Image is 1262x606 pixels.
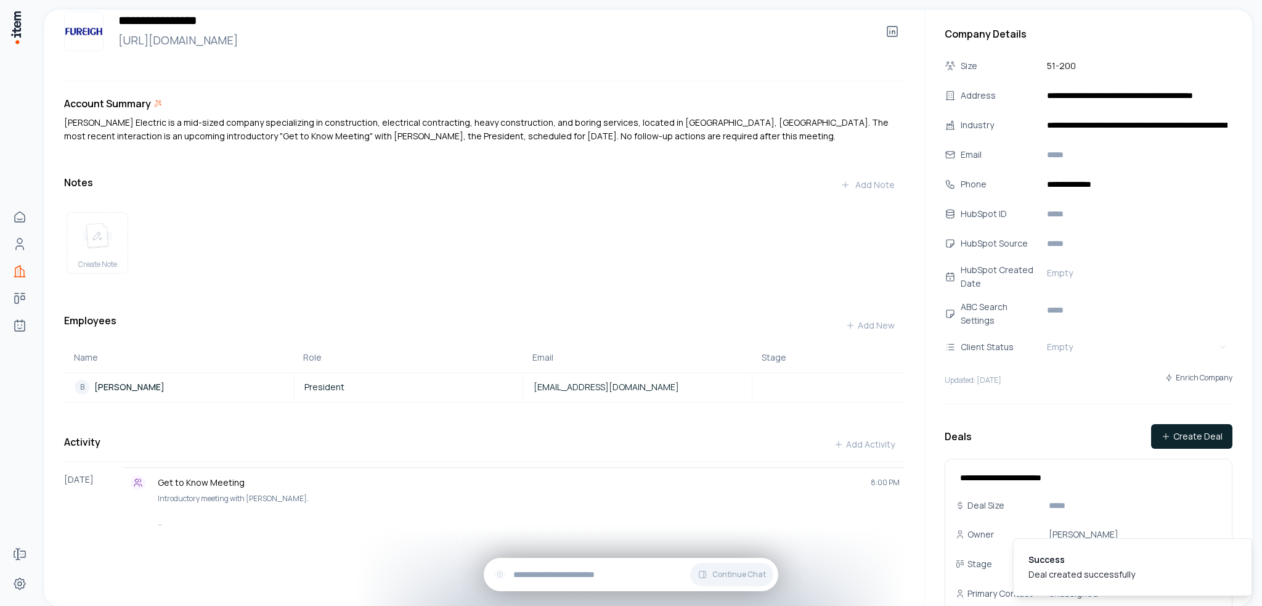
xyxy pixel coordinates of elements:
a: Deals [7,286,32,311]
p: Deal Size [967,499,1004,512]
img: Item Brain Logo [10,10,22,45]
span: 8:00 PM [871,478,900,488]
span: President [304,381,344,393]
div: Role [303,351,513,364]
div: Industry [961,118,1040,132]
a: Home [7,205,32,229]
div: B [75,380,89,395]
a: Settings [7,571,32,596]
span: Continue Chat [712,570,766,579]
h3: Notes [64,175,93,190]
a: Companies [7,259,32,284]
img: create note [83,223,112,250]
a: Agents [7,313,32,338]
div: HubSpot Created Date [961,263,1040,290]
div: Phone [961,178,1040,191]
div: Success [1028,554,1135,566]
button: Empty [1042,263,1232,283]
h3: Company Details [945,27,1232,41]
button: Add Note [831,173,905,197]
span: Empty [1047,267,1073,279]
div: [PERSON_NAME] Electric is a mid-sized company specializing in construction, electrical contractin... [64,116,905,143]
button: Add New [836,313,905,338]
p: Owner [967,528,994,541]
h3: Activity [64,435,100,449]
div: ABC Search Settings [961,300,1040,327]
a: Forms [7,542,32,567]
a: People [7,232,32,256]
div: HubSpot Source [961,237,1040,250]
div: Size [961,59,1040,73]
div: Email [532,351,742,364]
p: [PERSON_NAME] [94,381,165,393]
p: Get to Know Meeting [158,477,861,489]
div: Continue Chat [484,558,778,591]
button: create noteCreate Note [67,212,128,274]
button: Create Deal [1151,424,1232,449]
p: Introductory meeting with [PERSON_NAME]. [158,493,900,505]
img: Fureigh Electric [64,12,104,51]
h3: Deals [945,429,972,444]
div: [DATE] [64,467,123,534]
a: [EMAIL_ADDRESS][DOMAIN_NAME] [524,381,751,393]
p: Updated: [DATE] [945,375,1001,385]
span: Create Note [78,260,117,269]
div: Add Note [841,179,895,191]
div: HubSpot ID [961,207,1040,221]
div: Client Status [961,340,1040,354]
h3: Employees [64,313,116,338]
button: Add Activity [824,432,905,457]
div: Email [961,148,1040,162]
h3: Account Summary [64,96,151,111]
a: President [295,381,522,393]
button: Continue Chat [690,563,773,586]
a: B[PERSON_NAME] [65,380,293,395]
div: Address [961,89,1040,102]
span: [EMAIL_ADDRESS][DOMAIN_NAME] [534,381,679,393]
p: Stage [967,558,992,570]
button: Enrich Company [1165,367,1232,389]
p: Primary Contact [967,588,1033,600]
div: Deal created successfully [1028,568,1135,581]
a: [URL][DOMAIN_NAME] [113,31,870,49]
div: Name [74,351,283,364]
div: Stage [762,351,895,364]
